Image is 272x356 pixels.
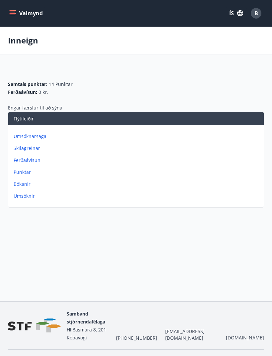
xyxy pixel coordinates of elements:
[14,181,261,187] p: Bókanir
[254,10,258,17] span: B
[8,89,37,96] span: Ferðaávísun :
[248,5,264,21] button: B
[8,7,45,19] button: menu
[49,81,73,88] span: 14 Punktar
[14,157,261,164] p: Ferðaávísun
[8,35,38,46] p: Inneign
[14,133,261,140] p: Umsóknarsaga
[14,169,261,176] p: Punktar
[226,7,247,19] button: ÍS
[8,81,47,88] span: Samtals punktar :
[67,311,105,325] span: Samband stjórnendafélaga
[8,319,61,333] img: vjCaq2fThgY3EUYqSgpjEiBg6WP39ov69hlhuPVN.png
[38,89,48,96] span: 0 kr.
[14,145,261,152] p: Skilagreinar
[14,115,34,122] span: Flýtileiðir
[14,193,261,199] p: Umsóknir
[8,105,62,111] span: Engar færslur til að sýna
[165,328,218,341] span: [EMAIL_ADDRESS][DOMAIN_NAME]
[67,326,106,341] span: Hlíðasmára 8, 201 Kópavogi
[116,335,157,341] span: [PHONE_NUMBER]
[226,334,264,341] a: [DOMAIN_NAME]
